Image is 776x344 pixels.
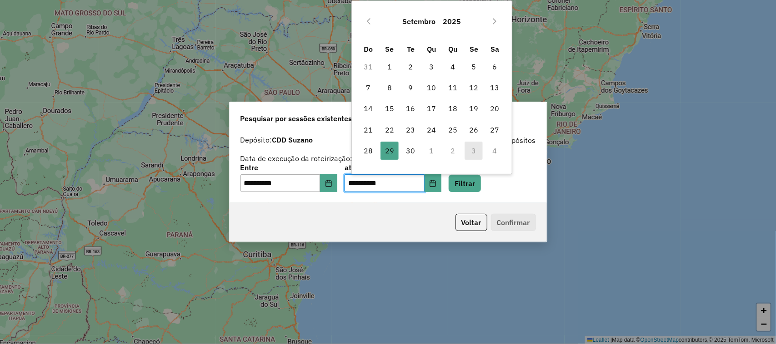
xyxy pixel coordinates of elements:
span: 6 [486,58,504,76]
span: 14 [360,99,378,118]
span: 1 [380,58,399,76]
td: 12 [463,77,484,98]
label: até [345,162,441,173]
td: 22 [379,119,400,140]
span: 3 [423,58,441,76]
td: 5 [463,56,484,77]
td: 1 [379,56,400,77]
label: Depósito: [240,134,313,145]
span: Qu [448,44,457,54]
strong: CDD Suzano [272,135,313,144]
div: Choose Date [351,0,512,174]
td: 3 [463,140,484,161]
span: 29 [380,142,399,160]
span: 12 [465,79,483,97]
span: 23 [401,121,420,139]
span: 2 [401,58,420,76]
span: Se [385,44,394,54]
span: 20 [486,99,504,118]
span: 27 [486,121,504,139]
button: Choose Month [399,10,439,32]
span: 10 [423,79,441,97]
span: 25 [444,121,462,139]
button: Filtrar [449,175,481,192]
span: Sa [491,44,499,54]
td: 4 [485,140,506,161]
td: 17 [421,98,442,119]
button: Voltar [456,214,487,231]
span: Pesquisar por sessões existentes [240,113,352,124]
td: 23 [400,119,421,140]
span: 4 [444,58,462,76]
td: 1 [421,140,442,161]
span: 9 [401,79,420,97]
span: Te [407,44,415,54]
td: 10 [421,77,442,98]
td: 20 [485,98,506,119]
td: 7 [358,77,379,98]
span: Do [364,44,373,54]
td: 2 [400,56,421,77]
td: 16 [400,98,421,119]
span: 30 [401,142,420,160]
td: 2 [442,140,463,161]
td: 26 [463,119,484,140]
span: 11 [444,79,462,97]
td: 4 [442,56,463,77]
td: 6 [485,56,506,77]
button: Choose Date [425,174,442,192]
td: 15 [379,98,400,119]
span: Se [470,44,478,54]
td: 3 [421,56,442,77]
td: 21 [358,119,379,140]
td: 28 [358,140,379,161]
button: Previous Month [361,14,376,29]
span: 5 [465,58,483,76]
button: Choose Year [439,10,465,32]
span: 22 [380,121,399,139]
td: 9 [400,77,421,98]
td: 27 [485,119,506,140]
span: 7 [360,79,378,97]
button: Choose Date [320,174,337,192]
button: Next Month [487,14,502,29]
span: 8 [380,79,399,97]
td: 19 [463,98,484,119]
td: 8 [379,77,400,98]
span: 28 [360,142,378,160]
span: Qu [427,44,436,54]
span: 24 [423,121,441,139]
span: 13 [486,79,504,97]
td: 13 [485,77,506,98]
span: 16 [401,99,420,118]
span: 15 [380,99,399,118]
td: 25 [442,119,463,140]
span: 21 [360,121,378,139]
td: 24 [421,119,442,140]
span: 18 [444,99,462,118]
td: 11 [442,77,463,98]
label: Entre [240,162,337,173]
td: 18 [442,98,463,119]
label: Data de execução da roteirização: [240,153,353,164]
span: 26 [465,121,483,139]
td: 14 [358,98,379,119]
td: 29 [379,140,400,161]
td: 31 [358,56,379,77]
span: 19 [465,99,483,118]
span: 17 [423,99,441,118]
td: 30 [400,140,421,161]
